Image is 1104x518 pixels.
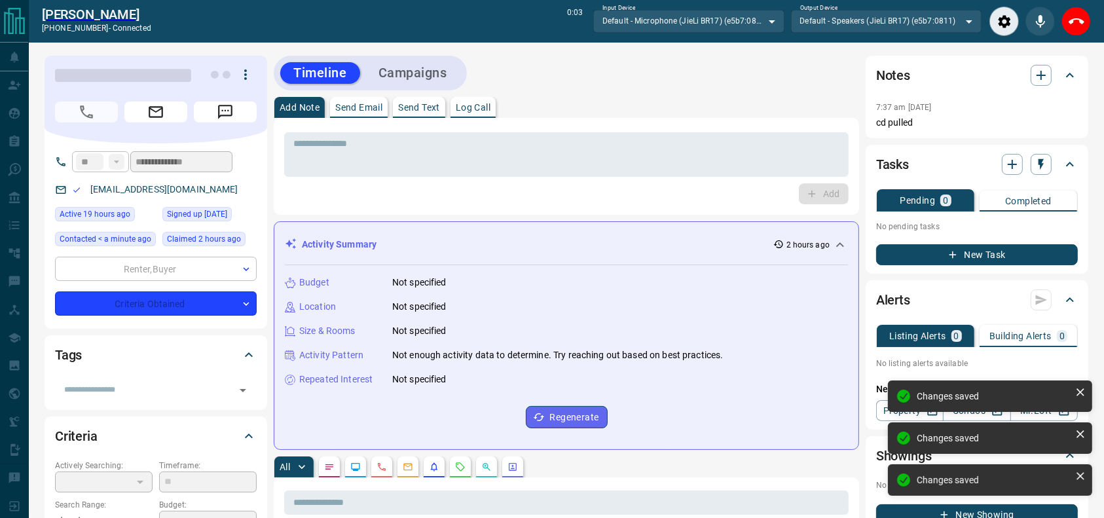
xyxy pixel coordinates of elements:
div: Audio Settings [989,7,1019,36]
p: Not enough activity data to determine. Try reaching out based on best practices. [392,348,724,362]
a: [EMAIL_ADDRESS][DOMAIN_NAME] [90,184,238,194]
svg: Email Valid [72,185,81,194]
svg: Calls [377,462,387,472]
svg: Agent Actions [507,462,518,472]
div: Renter , Buyer [55,257,257,281]
p: Send Text [398,103,440,112]
p: 0 [954,331,959,341]
p: Activity Pattern [299,348,363,362]
div: Sun Mar 27 2022 [162,207,257,225]
button: New Task [876,244,1078,265]
h2: Tags [55,344,82,365]
button: Campaigns [365,62,460,84]
p: Budget [299,276,329,289]
h2: Tasks [876,154,909,175]
p: All [280,462,290,472]
p: Completed [1005,196,1052,206]
label: Output Device [800,4,837,12]
h2: Notes [876,65,910,86]
p: Size & Rooms [299,324,356,338]
div: Default - Microphone (JieLi BR17) (e5b7:0811) [593,10,784,32]
svg: Notes [324,462,335,472]
div: Criteria [55,420,257,452]
div: Mute [1025,7,1055,36]
span: Message [194,102,257,122]
p: Building Alerts [989,331,1052,341]
div: Tags [55,339,257,371]
p: No listing alerts available [876,358,1078,369]
h2: Alerts [876,289,910,310]
p: Budget: [159,499,257,511]
h2: Criteria [55,426,98,447]
svg: Lead Browsing Activity [350,462,361,472]
div: Changes saved [917,433,1070,443]
button: Regenerate [526,406,608,428]
div: Default - Speakers (JieLi BR17) (e5b7:0811) [791,10,982,32]
button: Open [234,381,252,399]
p: Not specified [392,373,447,386]
div: Changes saved [917,475,1070,485]
p: Pending [900,196,935,205]
label: Input Device [602,4,636,12]
span: Signed up [DATE] [167,208,227,221]
p: Send Email [335,103,382,112]
div: Changes saved [917,391,1070,401]
span: Call [55,102,118,122]
p: No showings booked [876,479,1078,491]
div: Thu Aug 14 2025 [55,207,156,225]
p: Not specified [392,276,447,289]
div: Fri Aug 15 2025 [55,232,156,250]
p: Not specified [392,324,447,338]
div: Criteria Obtained [55,291,257,316]
button: Timeline [280,62,360,84]
span: Active 19 hours ago [60,208,130,221]
p: 7:37 am [DATE] [876,103,932,112]
p: Log Call [456,103,490,112]
svg: Opportunities [481,462,492,472]
div: Activity Summary2 hours ago [285,232,848,257]
svg: Listing Alerts [429,462,439,472]
p: Listing Alerts [889,331,946,341]
p: 0 [1059,331,1065,341]
p: Search Range: [55,499,153,511]
p: Timeframe: [159,460,257,472]
div: Fri Aug 15 2025 [162,232,257,250]
p: Activity Summary [302,238,377,251]
svg: Requests [455,462,466,472]
p: Add Note [280,103,320,112]
p: 0 [943,196,948,205]
p: 0:03 [567,7,583,36]
p: New Alert: [876,382,1078,396]
p: 2 hours ago [786,239,830,251]
div: Tasks [876,149,1078,180]
p: Repeated Interest [299,373,373,386]
p: [PHONE_NUMBER] - [42,22,151,34]
div: Alerts [876,284,1078,316]
a: Property [876,400,944,421]
p: Actively Searching: [55,460,153,472]
p: Not specified [392,300,447,314]
p: cd pulled [876,116,1078,130]
p: Location [299,300,336,314]
span: Contacted < a minute ago [60,232,151,246]
span: Claimed 2 hours ago [167,232,241,246]
span: connected [113,24,151,33]
div: End Call [1061,7,1091,36]
svg: Emails [403,462,413,472]
div: Notes [876,60,1078,91]
div: Showings [876,440,1078,472]
span: Email [124,102,187,122]
p: No pending tasks [876,217,1078,236]
a: [PERSON_NAME] [42,7,151,22]
h2: Showings [876,445,932,466]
